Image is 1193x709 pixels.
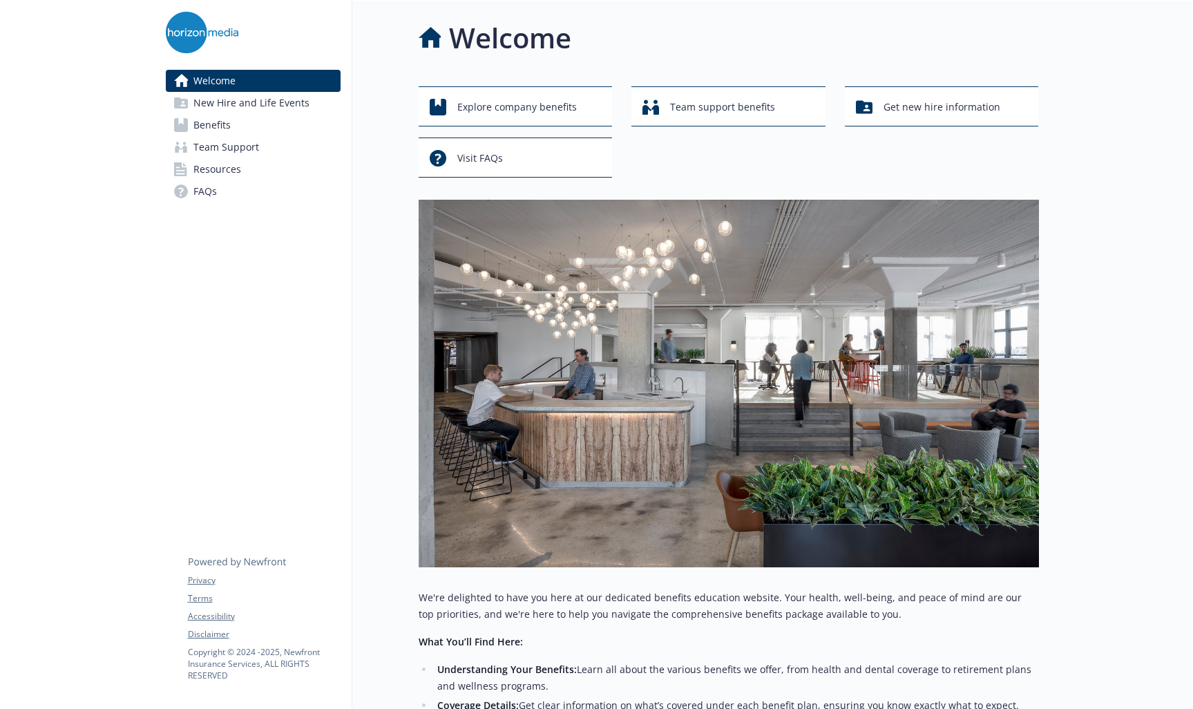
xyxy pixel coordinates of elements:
[166,158,341,180] a: Resources
[166,92,341,114] a: New Hire and Life Events
[193,158,241,180] span: Resources
[193,70,236,92] span: Welcome
[670,94,775,120] span: Team support benefits
[193,136,259,158] span: Team Support
[437,663,577,676] strong: Understanding Your Benefits:
[419,138,613,178] button: Visit FAQs
[166,136,341,158] a: Team Support
[166,114,341,136] a: Benefits
[884,94,1000,120] span: Get new hire information
[845,86,1039,126] button: Get new hire information
[188,610,340,623] a: Accessibility
[631,86,825,126] button: Team support benefits
[419,635,523,648] strong: What You’ll Find Here:
[419,589,1039,623] p: We're delighted to have you here at our dedicated benefits education website. Your health, well-b...
[434,661,1039,694] li: Learn all about the various benefits we offer, from health and dental coverage to retirement plan...
[188,574,340,587] a: Privacy
[193,180,217,202] span: FAQs
[449,17,571,59] h1: Welcome
[188,628,340,641] a: Disclaimer
[166,180,341,202] a: FAQs
[166,70,341,92] a: Welcome
[419,200,1039,567] img: overview page banner
[457,145,503,171] span: Visit FAQs
[419,86,613,126] button: Explore company benefits
[193,114,231,136] span: Benefits
[188,646,340,681] p: Copyright © 2024 - 2025 , Newfront Insurance Services, ALL RIGHTS RESERVED
[193,92,309,114] span: New Hire and Life Events
[188,592,340,605] a: Terms
[457,94,577,120] span: Explore company benefits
